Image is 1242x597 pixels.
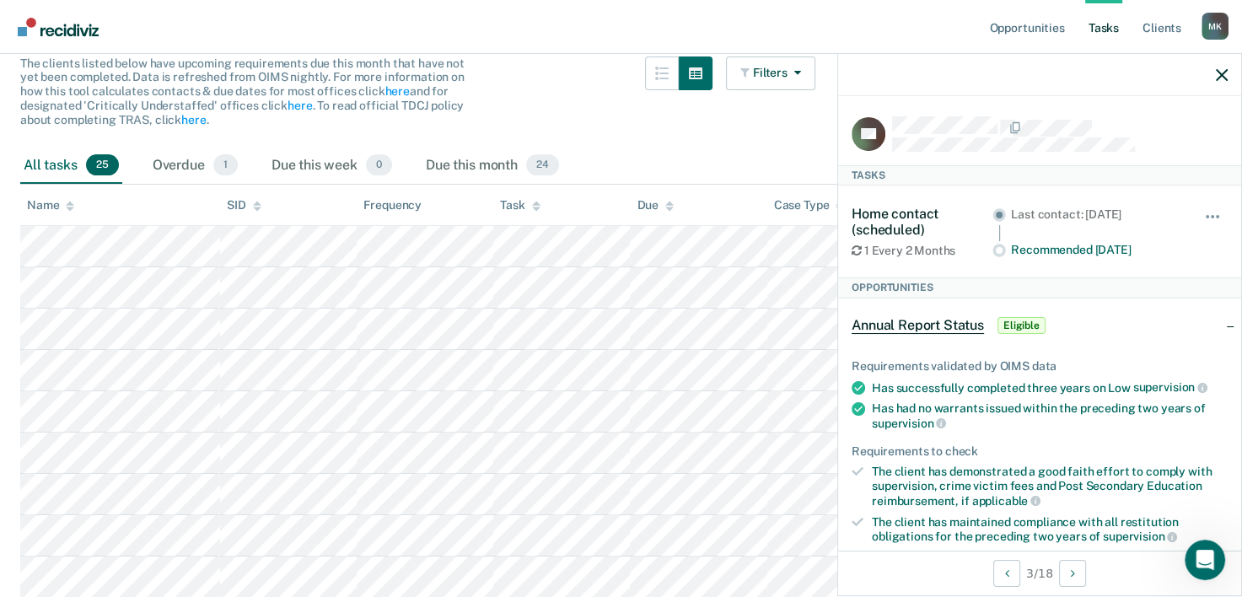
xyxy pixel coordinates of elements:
span: 24 [526,154,559,176]
div: Tasks [838,165,1241,186]
span: Eligible [997,317,1046,334]
span: 25 [86,154,119,176]
div: Frequency [363,198,422,212]
span: Annual Report Status [852,317,984,334]
div: Annual Report StatusEligible [838,298,1241,352]
div: Case Type [774,198,845,212]
span: supervision [872,417,946,430]
span: applicable [972,494,1040,508]
span: supervision [1133,380,1207,394]
button: Previous Client [993,560,1020,587]
div: The client has maintained compliance with all restitution obligations for the preceding two years of [872,515,1228,544]
div: Name [27,198,74,212]
a: here [384,84,409,98]
div: Has had no warrants issued within the preceding two years of [872,401,1228,430]
a: here [288,99,312,112]
button: Filters [726,56,815,90]
div: 1 Every 2 Months [852,244,992,258]
button: Profile dropdown button [1202,13,1229,40]
div: M K [1202,13,1229,40]
div: Overdue [149,148,241,185]
img: Recidiviz [18,18,99,36]
div: The client has demonstrated a good faith effort to comply with supervision, crime victim fees and... [872,465,1228,508]
div: Recommended [DATE] [1011,243,1180,257]
button: Next Client [1059,560,1086,587]
div: Home contact (scheduled) [852,206,992,238]
div: SID [227,198,261,212]
div: Due this month [422,148,562,185]
span: supervision [1103,530,1177,543]
div: Opportunities [838,277,1241,298]
div: Last contact: [DATE] [1011,207,1180,222]
a: here [181,113,206,126]
div: Requirements to check [852,444,1228,459]
span: 1 [213,154,238,176]
div: Task [500,198,540,212]
span: 0 [366,154,392,176]
div: All tasks [20,148,122,185]
iframe: Intercom live chat [1185,540,1225,580]
div: Due [637,198,674,212]
div: Requirements validated by OIMS data [852,359,1228,374]
div: Has successfully completed three years on Low [872,380,1228,395]
div: 3 / 18 [838,551,1241,595]
span: The clients listed below have upcoming requirements due this month that have not yet been complet... [20,56,465,126]
div: Due this week [268,148,395,185]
